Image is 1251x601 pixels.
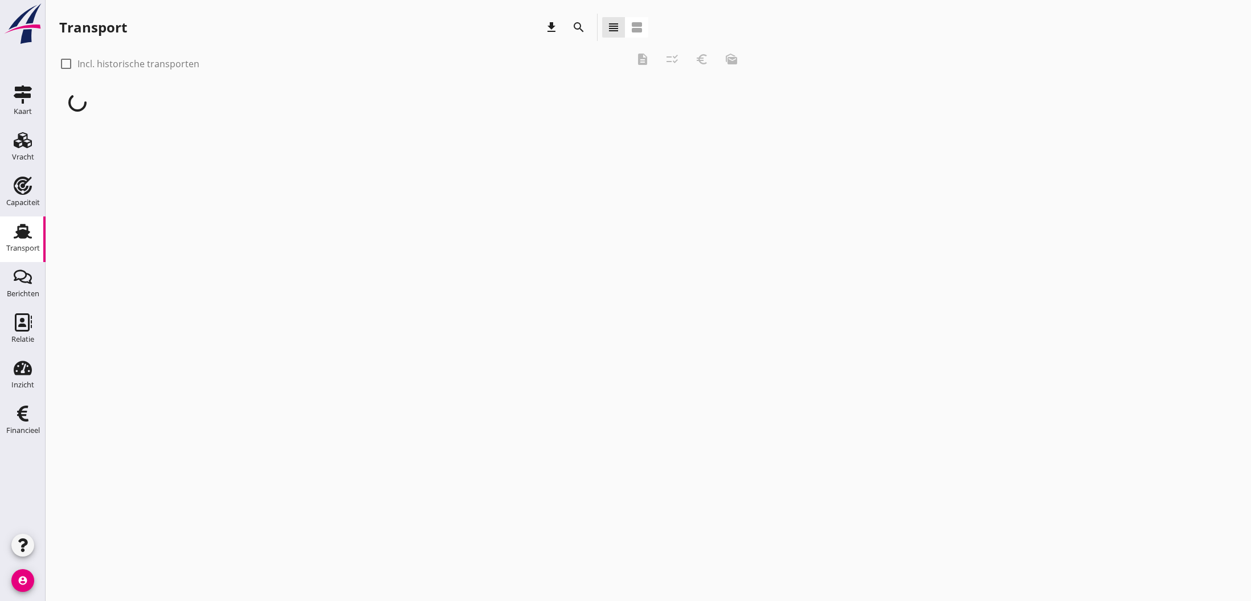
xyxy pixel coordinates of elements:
i: view_agenda [630,21,644,34]
img: logo-small.a267ee39.svg [2,3,43,45]
i: download [545,21,558,34]
div: Vracht [12,153,34,161]
div: Financieel [6,427,40,434]
i: account_circle [11,569,34,592]
div: Berichten [7,290,39,297]
div: Capaciteit [6,199,40,206]
div: Kaart [14,108,32,115]
div: Inzicht [11,381,34,389]
div: Transport [59,18,127,36]
div: Relatie [11,336,34,343]
i: search [572,21,586,34]
div: Transport [6,244,40,252]
label: Incl. historische transporten [77,58,199,69]
i: view_headline [607,21,620,34]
